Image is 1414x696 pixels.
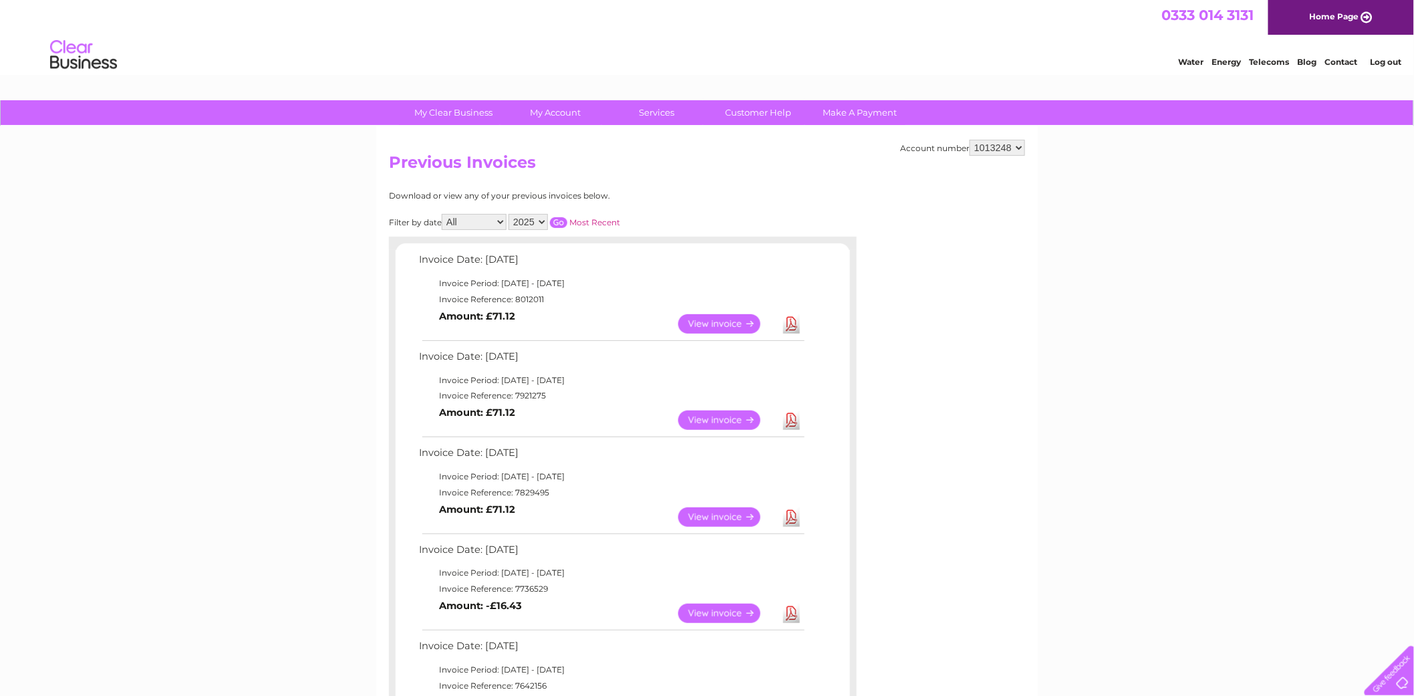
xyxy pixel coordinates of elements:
[783,507,800,527] a: Download
[389,214,740,230] div: Filter by date
[900,140,1025,156] div: Account number
[416,678,807,694] td: Invoice Reference: 7642156
[704,100,814,125] a: Customer Help
[416,444,807,469] td: Invoice Date: [DATE]
[416,565,807,581] td: Invoice Period: [DATE] - [DATE]
[416,485,807,501] td: Invoice Reference: 7829495
[678,411,776,430] a: View
[783,314,800,334] a: Download
[389,153,1025,179] h2: Previous Invoices
[416,637,807,662] td: Invoice Date: [DATE]
[416,662,807,678] td: Invoice Period: [DATE] - [DATE]
[783,411,800,430] a: Download
[805,100,915,125] a: Make A Payment
[416,292,807,308] td: Invoice Reference: 8012011
[49,35,118,76] img: logo.png
[678,314,776,334] a: View
[1162,7,1254,23] a: 0333 014 3131
[416,275,807,292] td: Invoice Period: [DATE] - [DATE]
[569,217,620,227] a: Most Recent
[416,469,807,485] td: Invoice Period: [DATE] - [DATE]
[678,604,776,623] a: View
[783,604,800,623] a: Download
[416,388,807,404] td: Invoice Reference: 7921275
[389,191,740,201] div: Download or view any of your previous invoices below.
[439,310,515,322] b: Amount: £71.12
[1250,57,1290,67] a: Telecoms
[1298,57,1317,67] a: Blog
[399,100,509,125] a: My Clear Business
[416,348,807,372] td: Invoice Date: [DATE]
[501,100,611,125] a: My Account
[439,503,515,515] b: Amount: £71.12
[1179,57,1204,67] a: Water
[416,581,807,597] td: Invoice Reference: 7736529
[439,407,515,419] b: Amount: £71.12
[1212,57,1242,67] a: Energy
[1325,57,1358,67] a: Contact
[678,507,776,527] a: View
[416,372,807,388] td: Invoice Period: [DATE] - [DATE]
[602,100,712,125] a: Services
[416,541,807,566] td: Invoice Date: [DATE]
[392,7,1024,65] div: Clear Business is a trading name of Verastar Limited (registered in [GEOGRAPHIC_DATA] No. 3667643...
[439,600,522,612] b: Amount: -£16.43
[1370,57,1401,67] a: Log out
[416,251,807,275] td: Invoice Date: [DATE]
